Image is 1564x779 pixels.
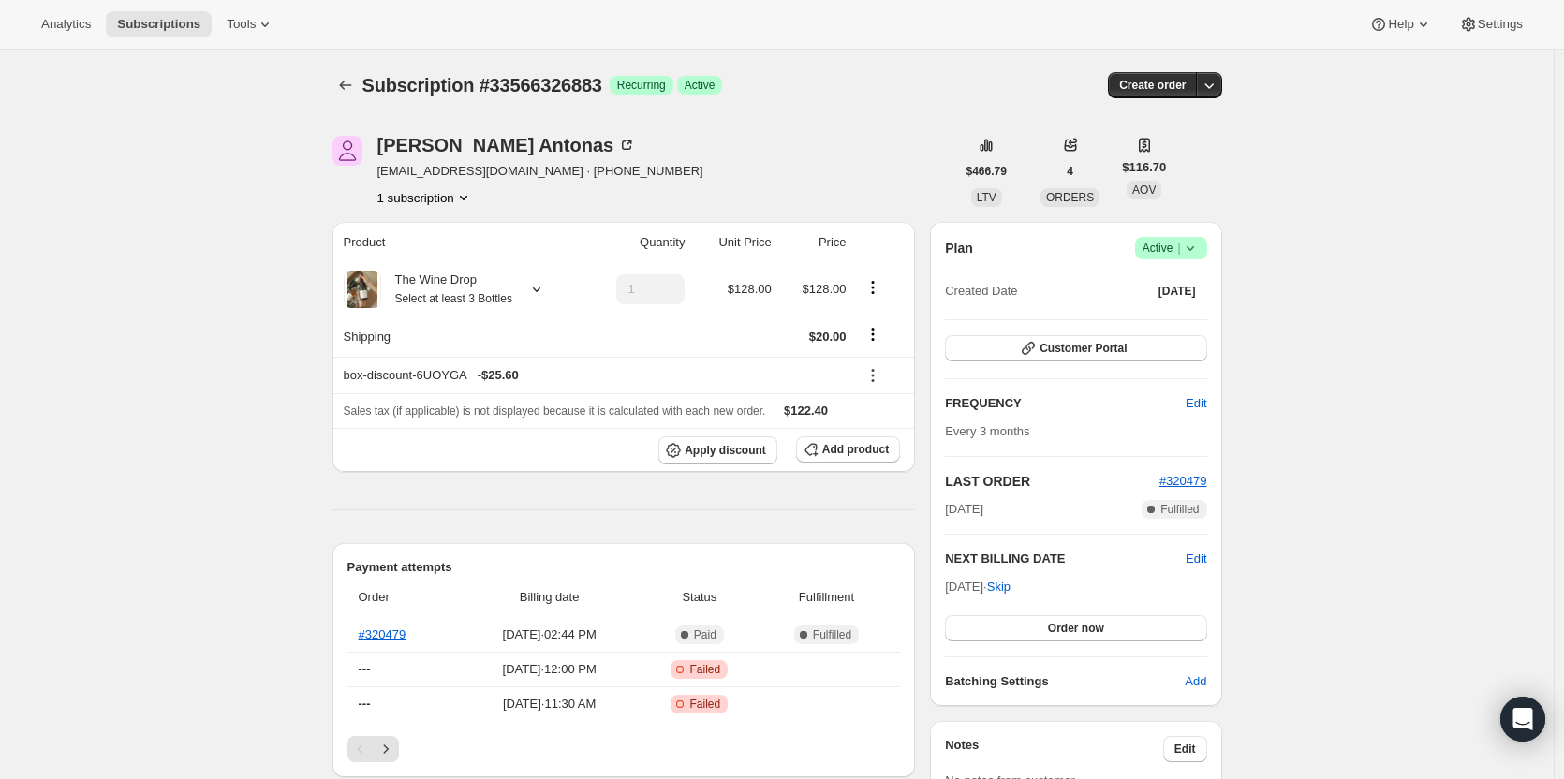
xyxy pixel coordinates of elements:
[1177,241,1180,256] span: |
[1185,672,1206,691] span: Add
[1159,472,1207,491] button: #320479
[764,588,889,607] span: Fulfillment
[689,662,720,677] span: Failed
[395,292,512,305] small: Select at least 3 Bottles
[945,615,1206,641] button: Order now
[227,17,256,32] span: Tools
[1040,341,1127,356] span: Customer Portal
[377,188,473,207] button: Product actions
[347,736,901,762] nav: Pagination
[796,436,900,463] button: Add product
[658,436,777,464] button: Apply discount
[945,736,1163,762] h3: Notes
[1048,621,1104,636] span: Order now
[362,75,602,96] span: Subscription #33566326883
[1132,184,1156,197] span: AOV
[347,577,459,618] th: Order
[117,17,200,32] span: Subscriptions
[685,78,716,93] span: Active
[858,324,888,345] button: Shipping actions
[955,158,1018,184] button: $466.79
[728,282,772,296] span: $128.00
[1478,17,1523,32] span: Settings
[377,136,637,154] div: [PERSON_NAME] Antonas
[945,580,1011,594] span: [DATE] ·
[1143,239,1200,257] span: Active
[464,588,634,607] span: Billing date
[332,222,583,263] th: Product
[332,72,359,98] button: Subscriptions
[945,394,1186,413] h2: FREQUENCY
[813,627,851,642] span: Fulfilled
[1122,158,1166,177] span: $116.70
[478,366,519,385] span: - $25.60
[694,627,716,642] span: Paid
[977,191,996,204] span: LTV
[689,697,720,712] span: Failed
[1067,164,1073,179] span: 4
[1174,389,1217,419] button: Edit
[464,660,634,679] span: [DATE] · 12:00 PM
[344,404,766,418] span: Sales tax (if applicable) is not displayed because it is calculated with each new order.
[583,222,691,263] th: Quantity
[690,222,776,263] th: Unit Price
[377,162,703,181] span: [EMAIL_ADDRESS][DOMAIN_NAME] · [PHONE_NUMBER]
[1388,17,1413,32] span: Help
[359,627,406,641] a: #320479
[344,366,847,385] div: box-discount-6UOYGA
[809,330,847,344] span: $20.00
[966,164,1007,179] span: $466.79
[945,282,1017,301] span: Created Date
[1358,11,1443,37] button: Help
[215,11,286,37] button: Tools
[347,558,901,577] h2: Payment attempts
[1174,742,1196,757] span: Edit
[945,239,973,257] h2: Plan
[777,222,852,263] th: Price
[1159,474,1207,488] a: #320479
[1147,278,1207,304] button: [DATE]
[987,578,1011,596] span: Skip
[976,572,1022,602] button: Skip
[945,500,983,519] span: [DATE]
[381,271,512,308] div: The Wine Drop
[464,695,634,713] span: [DATE] · 11:30 AM
[332,136,362,166] span: Alex Antonas
[1500,697,1545,742] div: Open Intercom Messenger
[1160,502,1199,517] span: Fulfilled
[1186,550,1206,568] button: Edit
[1173,667,1217,697] button: Add
[1163,736,1207,762] button: Edit
[822,442,889,457] span: Add product
[464,625,634,644] span: [DATE] · 02:44 PM
[858,277,888,298] button: Product actions
[1108,72,1197,98] button: Create order
[803,282,847,296] span: $128.00
[945,550,1186,568] h2: NEXT BILLING DATE
[359,697,371,711] span: ---
[1046,191,1094,204] span: ORDERS
[945,335,1206,361] button: Customer Portal
[945,424,1029,438] span: Every 3 months
[1186,394,1206,413] span: Edit
[373,736,399,762] button: Next
[646,588,753,607] span: Status
[1055,158,1084,184] button: 4
[784,404,828,418] span: $122.40
[945,472,1159,491] h2: LAST ORDER
[359,662,371,676] span: ---
[41,17,91,32] span: Analytics
[617,78,666,93] span: Recurring
[1119,78,1186,93] span: Create order
[106,11,212,37] button: Subscriptions
[1158,284,1196,299] span: [DATE]
[685,443,766,458] span: Apply discount
[1448,11,1534,37] button: Settings
[945,672,1185,691] h6: Batching Settings
[30,11,102,37] button: Analytics
[332,316,583,357] th: Shipping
